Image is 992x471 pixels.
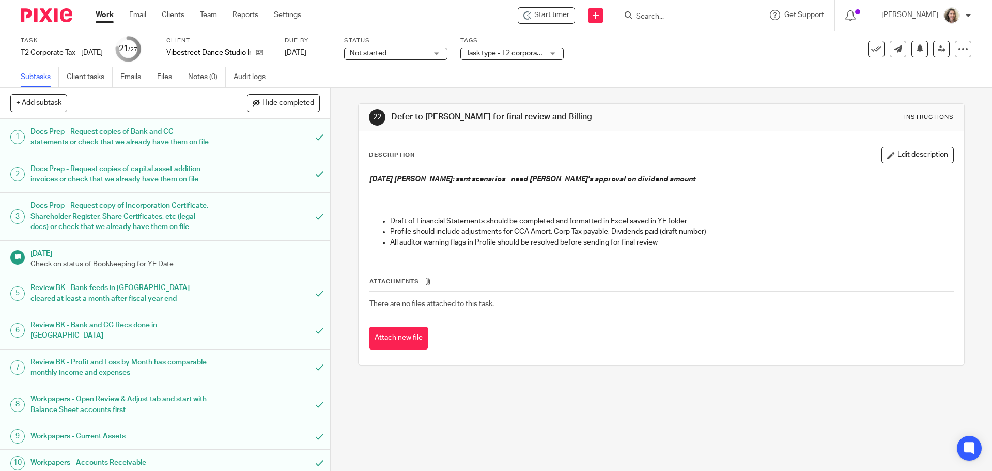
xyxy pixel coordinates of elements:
span: Get Support [784,11,824,19]
span: There are no files attached to this task. [369,300,494,308]
div: 22 [369,109,385,126]
div: 5 [10,286,25,301]
div: 6 [10,323,25,338]
a: Work [96,10,114,20]
p: Vibestreet Dance Studio Inc. [166,48,251,58]
a: Clients [162,10,184,20]
span: Start timer [534,10,569,21]
label: Client [166,37,272,45]
div: 3 [10,209,25,224]
h1: Workpapers - Current Assets [30,429,209,444]
p: Draft of Financial Statements should be completed and formatted in Excel saved in YE folder [390,216,953,226]
div: Instructions [904,113,954,121]
input: Search [635,12,728,22]
button: + Add subtask [10,94,67,112]
div: 1 [10,130,25,144]
a: Reports [233,10,258,20]
button: Hide completed [247,94,320,112]
a: Client tasks [67,67,113,87]
small: /27 [128,47,137,52]
label: Status [344,37,447,45]
span: [DATE] [285,49,306,56]
button: Edit description [881,147,954,163]
button: Attach new file [369,327,428,350]
div: 10 [10,456,25,470]
a: Team [200,10,217,20]
div: 21 [119,43,137,55]
label: Tags [460,37,564,45]
h1: Review BK - Bank and CC Recs done in [GEOGRAPHIC_DATA] [30,317,209,344]
a: Audit logs [234,67,273,87]
div: T2 Corporate Tax - [DATE] [21,48,103,58]
em: [DATE] [PERSON_NAME]: sent scenarios - need [PERSON_NAME]'s approval on dividend amount [369,176,695,183]
a: Notes (0) [188,67,226,87]
span: Task type - T2 corporate tax [466,50,555,57]
h1: Workpapers - Open Review & Adjust tab and start with Balance Sheet accounts first [30,391,209,418]
span: Not started [350,50,386,57]
img: IMG_7896.JPG [943,7,960,24]
a: Subtasks [21,67,59,87]
div: 2 [10,167,25,181]
p: [PERSON_NAME] [881,10,938,20]
label: Task [21,37,103,45]
h1: Review BK - Profit and Loss by Month has comparable monthly income and expenses [30,355,209,381]
div: 7 [10,360,25,375]
h1: Review BK - Bank feeds in [GEOGRAPHIC_DATA] cleared at least a month after fiscal year end [30,280,209,307]
img: Pixie [21,8,72,22]
a: Settings [274,10,301,20]
p: All auditor warning flags in Profile should be resolved before sending for final review [390,237,953,248]
div: T2 Corporate Tax - March 2025 [21,48,103,58]
h1: [DATE] [30,246,320,259]
p: Check on status of Bookkeeping for YE Date [30,259,320,269]
a: Files [157,67,180,87]
p: Description [369,151,415,159]
a: Email [129,10,146,20]
label: Due by [285,37,331,45]
h1: Defer to [PERSON_NAME] for final review and Billing [391,112,684,123]
span: Attachments [369,279,419,284]
p: Profile should include adjustments for CCA Amort, Corp Tax payable, Dividends paid (draft number) [390,226,953,237]
h1: Docs Prop - Request copy of Incorporation Certificate, Shareholder Register, Share Certificates, ... [30,198,209,235]
div: 8 [10,398,25,412]
span: Hide completed [262,99,314,108]
h1: Workpapers - Accounts Receivable [30,455,209,470]
a: Emails [120,67,149,87]
h1: Docs Prep - Request copies of Bank and CC statements or check that we already have them on file [30,124,209,150]
h1: Docs Prep - Request copies of capital asset addition invoices or check that we already have them ... [30,161,209,188]
div: Vibestreet Dance Studio Inc. - T2 Corporate Tax - March 2025 [518,7,575,24]
div: 9 [10,429,25,444]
